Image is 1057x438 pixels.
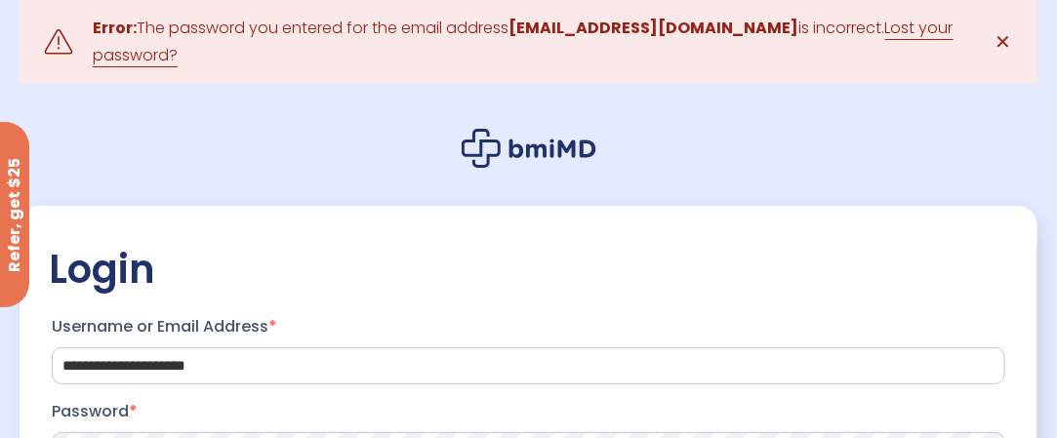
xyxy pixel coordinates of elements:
strong: Error: [93,17,137,39]
span: ✕ [996,28,1012,56]
strong: [EMAIL_ADDRESS][DOMAIN_NAME] [508,17,799,39]
label: Username or Email Address [52,311,1005,342]
label: Password [52,396,1005,427]
div: The password you entered for the email address is incorrect. [93,15,964,69]
a: ✕ [984,22,1023,61]
h2: Login [49,245,1008,294]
